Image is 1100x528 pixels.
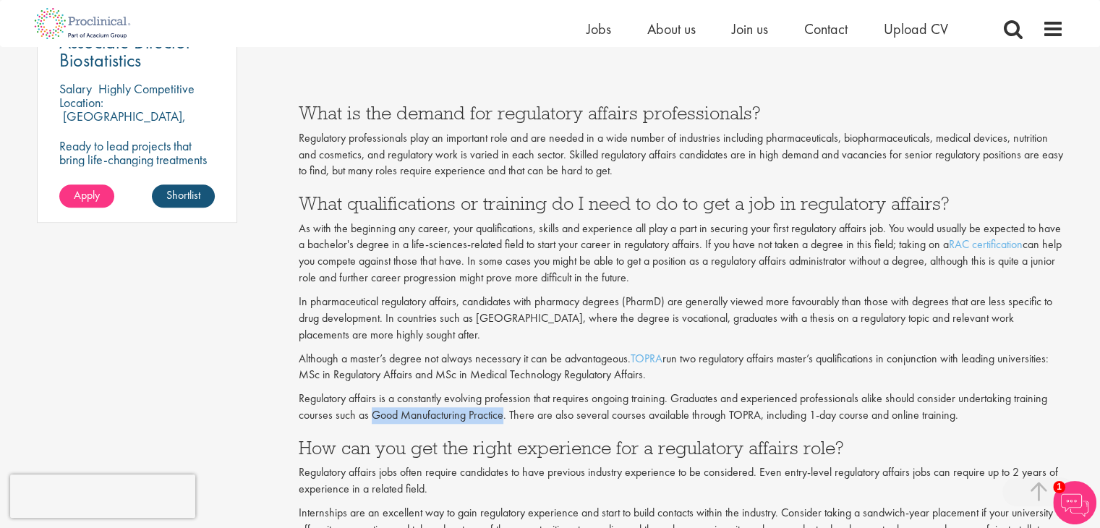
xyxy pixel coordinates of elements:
a: Join us [732,20,768,38]
a: About us [647,20,696,38]
p: Regulatory affairs jobs often require candidates to have previous industry experience to be consi... [299,464,1064,498]
h3: What is the demand for regulatory affairs professionals? [299,103,1064,122]
a: Jobs [587,20,611,38]
h3: How can you get the right experience for a regulatory affairs role? [299,438,1064,457]
a: Shortlist [152,184,215,208]
a: Contact [804,20,848,38]
a: RAC certification [949,237,1023,252]
a: Upload CV [884,20,948,38]
p: Highly Competitive [98,80,195,97]
p: Regulatory affairs is a constantly evolving profession that requires ongoing training. Graduates ... [299,391,1064,424]
span: Apply [74,187,100,203]
p: In pharmaceutical regulatory affairs, candidates with pharmacy degrees (PharmD) are generally vie... [299,294,1064,344]
p: As with the beginning any career, your qualifications, skills and experience all play a part in s... [299,221,1064,286]
p: [GEOGRAPHIC_DATA], [GEOGRAPHIC_DATA] [59,108,186,138]
p: Regulatory professionals play an important role and are needed in a wide number of industries inc... [299,130,1064,180]
p: Although a master’s degree not always necessary it can be advantageous. run two regulatory affair... [299,351,1064,384]
span: Salary [59,80,92,97]
span: Associate Director Biostatistics [59,30,192,72]
img: Chatbot [1053,481,1096,524]
a: TOPRA [631,351,662,366]
iframe: reCAPTCHA [10,474,195,518]
a: Apply [59,184,114,208]
span: 1 [1053,481,1065,493]
a: Associate Director Biostatistics [59,33,216,69]
span: Location: [59,94,103,111]
p: Ready to lead projects that bring life-changing treatments to the world? Join our client at the f... [59,139,216,221]
h3: What qualifications or training do I need to do to get a job in regulatory affairs? [299,194,1064,213]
